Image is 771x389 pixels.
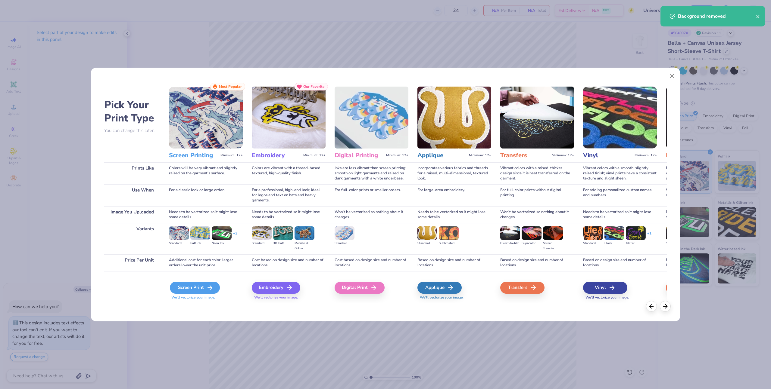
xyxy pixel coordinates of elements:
div: Cost based on design size and number of locations. [252,254,326,271]
div: Colors are vibrant with a thread-based textured, high-quality finish. [252,162,326,184]
span: We'll vectorize your image. [666,295,740,300]
div: For full-color prints without digital printing. [500,184,574,206]
div: Image You Uploaded [104,206,160,223]
img: Standard [666,226,686,240]
img: Standard [417,226,437,240]
img: Digital Printing [335,87,408,149]
div: Sublimated [439,241,459,246]
img: Screen Printing [169,87,243,149]
span: We'll vectorize your image. [583,295,657,300]
div: Additional cost for each color; larger orders lower the unit price. [169,254,243,271]
span: Minimum: 12+ [635,153,657,158]
div: Puff Ink [190,241,210,246]
img: Applique [417,87,491,149]
div: Vibrant colors with a raised, thicker design since it is heat transferred on the garment. [500,162,574,184]
span: Minimum: 12+ [220,153,243,158]
img: Supacolor [522,226,542,240]
div: Vibrant colors with a smooth, slightly raised finish; vinyl prints have a consistent texture and ... [583,162,657,184]
img: Embroidery [252,87,326,149]
div: Direct-to-film [500,241,520,246]
img: Vinyl [583,87,657,149]
h3: Digital Printing [335,152,384,159]
div: Needs to be vectorized so it might lose some details [252,206,326,223]
div: Background removed [678,13,756,20]
img: Foil [666,87,740,149]
div: Needs to be vectorized so it might lose some details [666,206,740,223]
img: Glitter [626,226,646,240]
div: Digital Print [335,282,385,294]
h3: Applique [417,152,467,159]
span: Minimum: 12+ [386,153,408,158]
div: Based on design size and number of locations. [500,254,574,271]
div: Foil prints have a shiny, metallic finish with a smooth, slightly raised surface for a luxurious ... [666,162,740,184]
span: We'll vectorize your image. [252,295,326,300]
div: Variants [104,223,160,254]
span: We'll vectorize your image. [417,295,491,300]
img: Standard [169,226,189,240]
div: For full-color prints or smaller orders. [335,184,408,206]
img: Flock [604,226,624,240]
div: Based on design size and number of locations. [417,254,491,271]
div: Standard [252,241,272,246]
div: Transfers [500,282,545,294]
h3: Screen Printing [169,152,218,159]
div: When you want to add a shine to the design that stands out on the garment. [666,184,740,206]
div: Cost based on design size and number of locations. [335,254,408,271]
div: For a classic look or large order. [169,184,243,206]
div: Needs to be vectorized so it might lose some details [169,206,243,223]
div: Inks are less vibrant than screen printing; smooth on light garments and raised on dark garments ... [335,162,408,184]
div: Metallic & Glitter [295,241,314,251]
img: Standard [583,226,603,240]
div: Won't be vectorized so nothing about it changes [500,206,574,223]
div: + 3 [233,231,237,241]
div: Supacolor [522,241,542,246]
div: Price Per Unit [104,254,160,271]
img: 3D Puff [273,226,293,240]
div: Embroidery [252,282,300,294]
img: Standard [335,226,354,240]
div: Standard [583,241,603,246]
div: For adding personalized custom names and numbers. [583,184,657,206]
div: Needs to be vectorized so it might lose some details [417,206,491,223]
span: Our Favorite [303,84,325,89]
div: Neon Ink [212,241,232,246]
div: + 1 [647,231,651,241]
div: Standard [335,241,354,246]
div: Vinyl [583,282,627,294]
img: Sublimated [439,226,459,240]
h3: Vinyl [583,152,632,159]
div: Won't be vectorized so nothing about it changes [335,206,408,223]
div: Screen Print [170,282,220,294]
span: Minimum: 12+ [552,153,574,158]
img: Transfers [500,87,574,149]
span: Most Popular [219,84,242,89]
div: Colors will be very vibrant and slightly raised on the garment's surface. [169,162,243,184]
p: You can change this later. [104,128,160,133]
div: Incorporates various fabrics and threads for a raised, multi-dimensional, textured look. [417,162,491,184]
div: Prints Like [104,162,160,184]
div: Screen Transfer [543,241,563,251]
div: Based on design size and number of locations. [666,254,740,271]
img: Metallic & Glitter [295,226,314,240]
div: 3D Puff [273,241,293,246]
h3: Transfers [500,152,549,159]
h3: Embroidery [252,152,301,159]
div: Glitter [626,241,646,246]
div: Standard [666,241,686,246]
img: Screen Transfer [543,226,563,240]
img: Neon Ink [212,226,232,240]
h2: Pick Your Print Type [104,98,160,125]
div: Foil [666,282,710,294]
div: Based on design size and number of locations. [583,254,657,271]
div: Applique [417,282,462,294]
h3: Foil [666,152,715,159]
span: We'll vectorize your image. [169,295,243,300]
img: Puff Ink [190,226,210,240]
img: Standard [252,226,272,240]
div: Standard [169,241,189,246]
span: Minimum: 12+ [303,153,326,158]
div: Use When [104,184,160,206]
button: Close [666,70,678,82]
div: Needs to be vectorized so it might lose some details [583,206,657,223]
div: Standard [417,241,437,246]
